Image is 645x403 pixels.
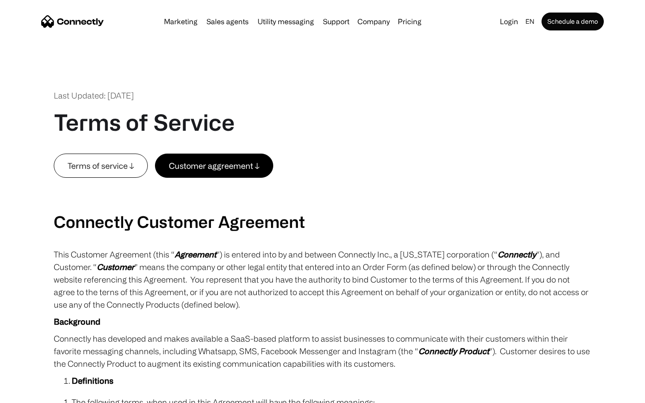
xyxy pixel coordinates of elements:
[54,178,591,190] p: ‍
[542,13,604,30] a: Schedule a demo
[54,109,235,136] h1: Terms of Service
[54,212,591,231] h2: Connectly Customer Agreement
[525,15,534,28] div: en
[496,15,522,28] a: Login
[169,159,259,172] div: Customer aggreement ↓
[54,90,134,102] div: Last Updated: [DATE]
[394,18,425,25] a: Pricing
[18,387,54,400] ul: Language list
[357,15,390,28] div: Company
[319,18,353,25] a: Support
[97,262,134,271] em: Customer
[54,317,100,326] strong: Background
[54,195,591,207] p: ‍
[9,386,54,400] aside: Language selected: English
[175,250,216,259] em: Agreement
[54,332,591,370] p: Connectly has developed and makes available a SaaS-based platform to assist businesses to communi...
[418,347,489,356] em: Connectly Product
[68,159,134,172] div: Terms of service ↓
[54,248,591,311] p: This Customer Agreement (this “ ”) is entered into by and between Connectly Inc., a [US_STATE] co...
[498,250,536,259] em: Connectly
[160,18,201,25] a: Marketing
[254,18,318,25] a: Utility messaging
[203,18,252,25] a: Sales agents
[72,376,113,385] strong: Definitions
